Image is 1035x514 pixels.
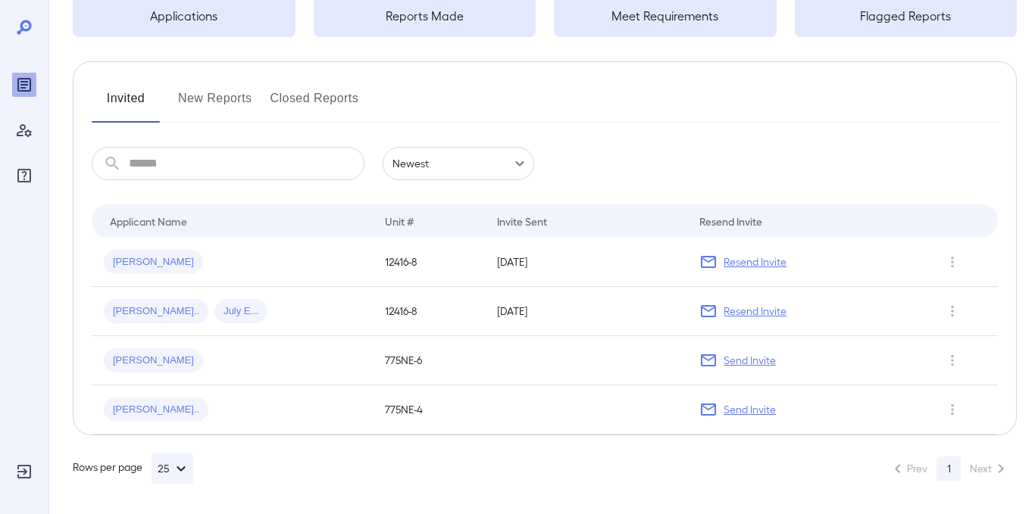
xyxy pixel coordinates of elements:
div: Invite Sent [497,212,547,230]
div: FAQ [12,164,36,188]
td: [DATE] [485,287,687,336]
td: 12416-8 [373,238,485,287]
p: Resend Invite [724,304,786,319]
h5: Reports Made [314,7,536,25]
div: Resend Invite [699,212,762,230]
td: 775NE-6 [373,336,485,385]
td: 12416-8 [373,287,485,336]
nav: pagination navigation [882,456,1017,481]
div: Unit # [385,212,414,230]
div: Reports [12,73,36,97]
p: Send Invite [724,402,776,417]
h5: Applications [73,7,295,25]
td: 775NE-4 [373,385,485,435]
div: Applicant Name [110,212,187,230]
div: Log Out [12,459,36,484]
div: Rows per page [73,453,193,484]
span: [PERSON_NAME] [104,354,203,368]
span: [PERSON_NAME] [104,255,203,269]
div: Newest [383,147,534,180]
button: page 1 [937,456,961,481]
span: July E... [214,304,267,319]
button: Row Actions [940,250,965,274]
button: 25 [152,453,193,484]
button: New Reports [178,86,252,123]
button: Row Actions [940,299,965,323]
p: Send Invite [724,353,776,368]
button: Row Actions [940,348,965,372]
p: Resend Invite [724,254,786,269]
button: Closed Reports [270,86,359,123]
div: Manage Users [12,118,36,142]
button: Invited [92,86,160,123]
button: Row Actions [940,397,965,422]
h5: Flagged Reports [795,7,1018,25]
span: [PERSON_NAME].. [104,403,208,417]
td: [DATE] [485,238,687,287]
h5: Meet Requirements [554,7,777,25]
span: [PERSON_NAME].. [104,304,208,319]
